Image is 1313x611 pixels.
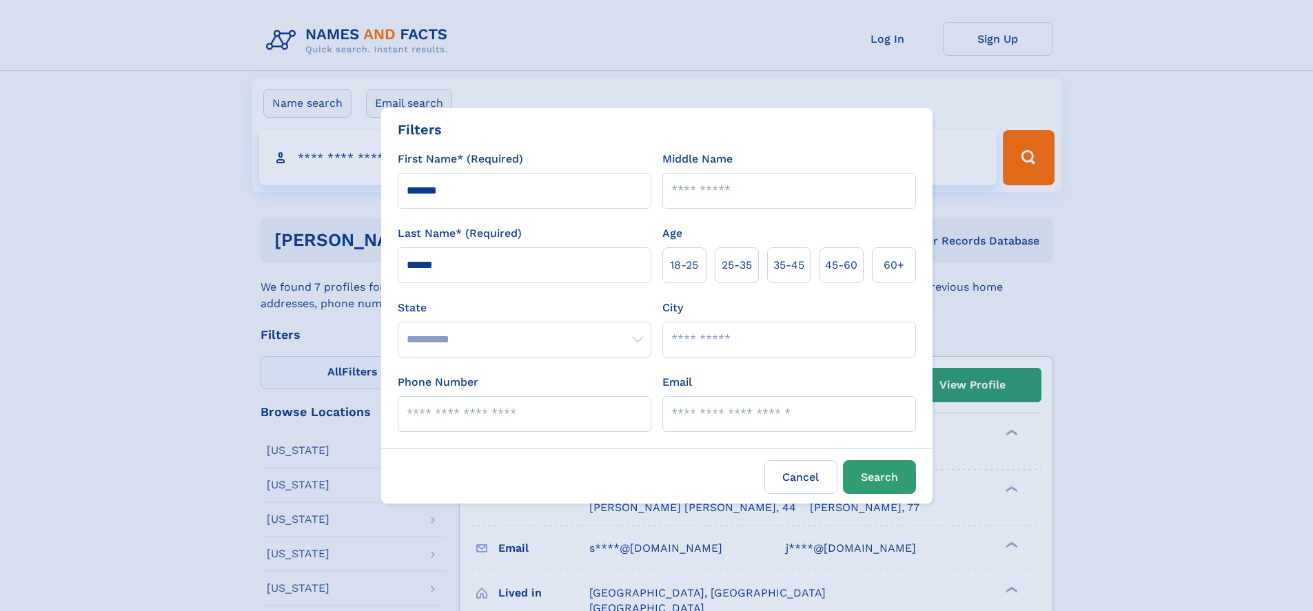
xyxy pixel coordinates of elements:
label: City [662,300,683,316]
span: 60+ [884,257,904,273]
span: 25‑35 [722,257,752,273]
label: Phone Number [398,374,478,391]
label: Middle Name [662,151,733,167]
span: 45‑60 [825,257,857,273]
label: State [398,300,651,316]
label: First Name* (Required) [398,151,523,167]
label: Cancel [764,460,837,494]
span: 18‑25 [670,257,698,273]
label: Email [662,374,692,391]
label: Last Name* (Required) [398,225,522,242]
span: 35‑45 [773,257,804,273]
button: Search [843,460,916,494]
label: Age [662,225,682,242]
div: Filters [398,119,442,140]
